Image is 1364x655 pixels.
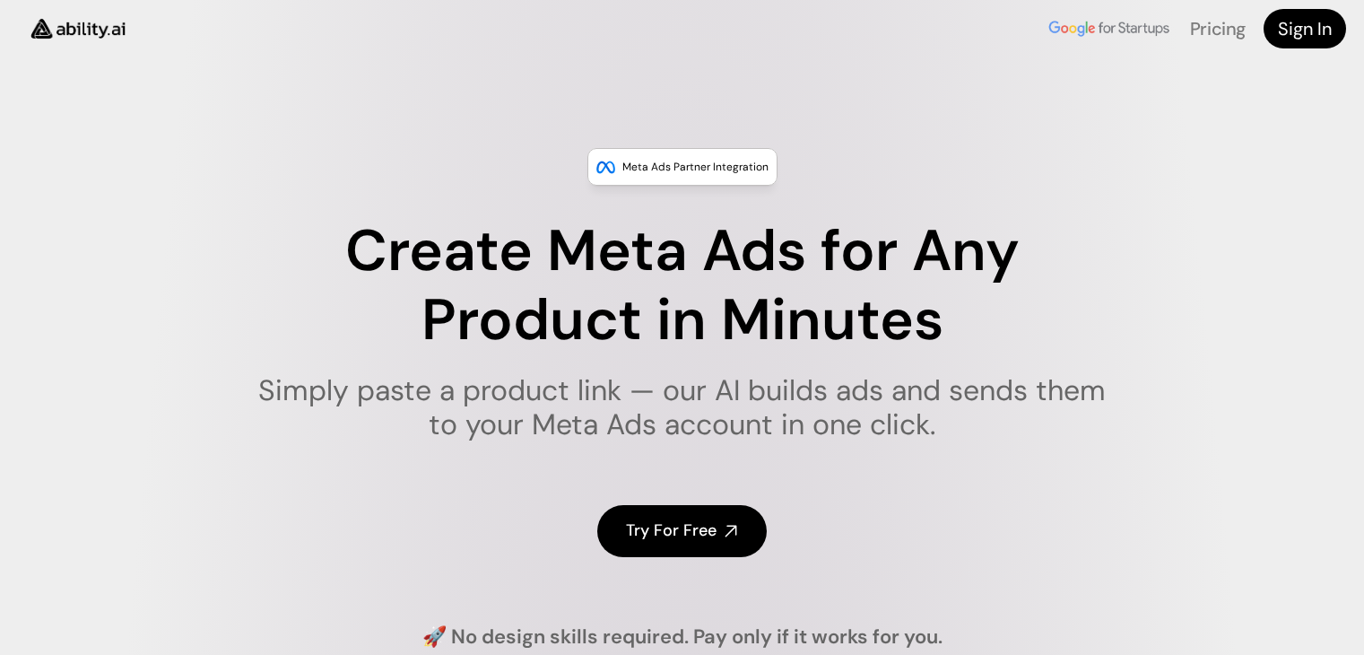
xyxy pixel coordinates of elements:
a: Pricing [1190,17,1246,40]
h1: Simply paste a product link — our AI builds ads and sends them to your Meta Ads account in one cl... [247,373,1117,442]
a: Try For Free [597,505,767,556]
h1: Create Meta Ads for Any Product in Minutes [247,217,1117,355]
h4: Sign In [1278,16,1332,41]
h4: 🚀 No design skills required. Pay only if it works for you. [422,624,943,651]
h4: Try For Free [626,520,717,542]
a: Sign In [1264,9,1346,48]
p: Meta Ads Partner Integration [622,158,769,176]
